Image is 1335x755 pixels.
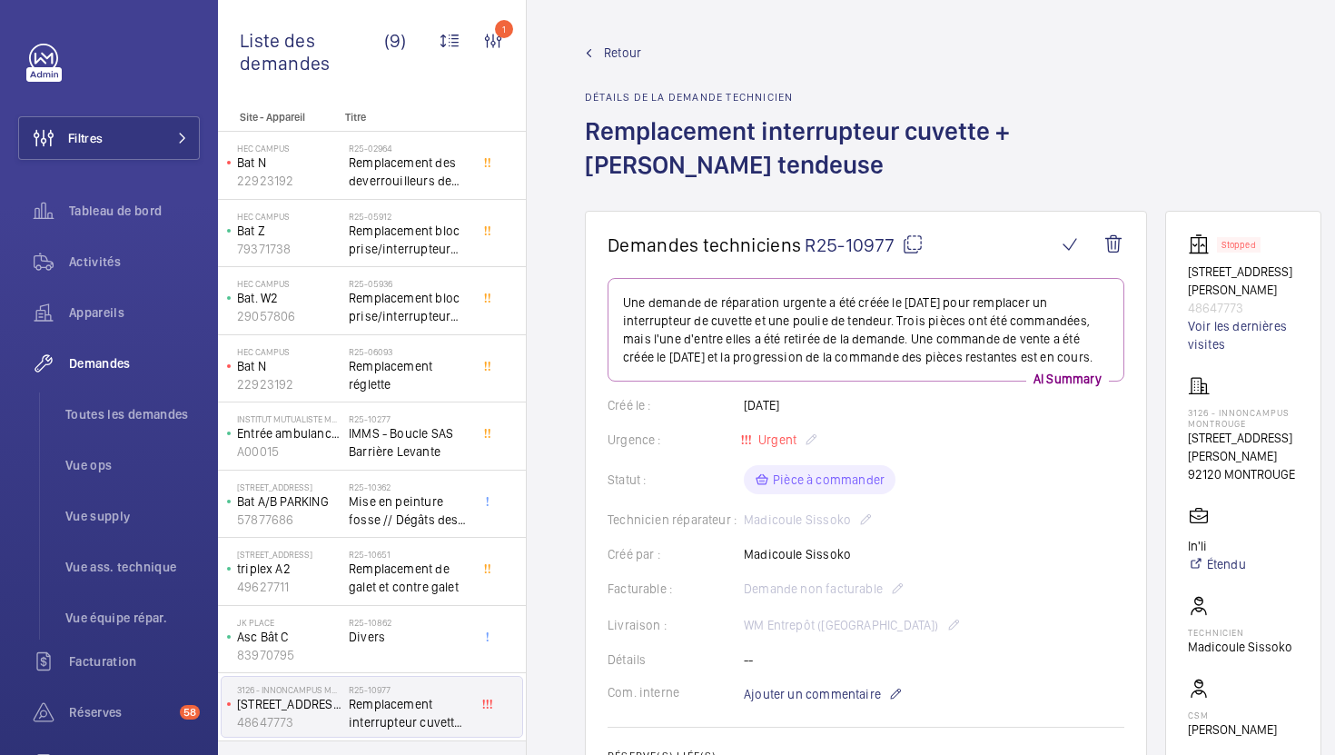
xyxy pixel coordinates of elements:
p: 48647773 [237,713,341,731]
span: Appareils [69,303,200,322]
p: 22923192 [237,375,341,393]
span: Remplacement interrupteur cuvette + [PERSON_NAME] tendeuse [349,695,469,731]
p: Bat Z [237,222,341,240]
span: Vue équipe répar. [65,609,200,627]
p: 3126 - INNONCAMPUS MONTROUGE [1188,407,1299,429]
span: Vue supply [65,507,200,525]
p: triplex A2 [237,560,341,578]
span: R25-10977 [805,233,924,256]
p: Une demande de réparation urgente a été créée le [DATE] pour remplacer un interrupteur de cuvette... [623,293,1109,366]
span: Réserves [69,703,173,721]
p: Bat A/B PARKING [237,492,341,511]
p: HEC CAMPUS [237,143,341,154]
p: 57877686 [237,511,341,529]
p: [PERSON_NAME] [1188,720,1277,739]
p: [STREET_ADDRESS] [237,549,341,560]
h2: R25-10651 [349,549,469,560]
p: HEC CAMPUS [237,278,341,289]
span: Mise en peinture fosse // Dégâts des eaux [349,492,469,529]
p: [STREET_ADDRESS][PERSON_NAME] [1188,429,1299,465]
h2: R25-10977 [349,684,469,695]
span: Divers [349,628,469,646]
p: Titre [345,111,465,124]
p: 79371738 [237,240,341,258]
p: Stopped [1221,242,1256,248]
p: 83970795 [237,646,341,664]
p: [STREET_ADDRESS] [237,482,341,492]
p: HEC CAMPUS [237,211,341,222]
p: JK PLACE [237,617,341,628]
p: Bat N [237,357,341,375]
img: elevator.svg [1188,233,1217,255]
span: Ajouter un commentaire [744,685,881,703]
p: AI Summary [1026,370,1109,388]
span: Remplacement bloc prise/interrupteur éclairage gaine [349,222,469,258]
p: Madicoule Sissoko [1188,638,1292,656]
span: Facturation [69,652,200,671]
p: 22923192 [237,172,341,190]
span: IMMS - Boucle SAS Barrière Levante [349,424,469,461]
h2: R25-06093 [349,346,469,357]
p: In'li [1188,537,1246,555]
span: Demandes techniciens [608,233,801,256]
p: 49627711 [237,578,341,596]
h2: R25-05912 [349,211,469,222]
span: Filtres [68,129,103,147]
p: HEC CAMPUS [237,346,341,357]
p: 29057806 [237,307,341,325]
p: Asc Bât C [237,628,341,646]
span: Toutes les demandes [65,405,200,423]
a: Voir les dernières visites [1188,317,1299,353]
h2: R25-10862 [349,617,469,628]
h1: Remplacement interrupteur cuvette + [PERSON_NAME] tendeuse [585,114,1155,211]
span: Activités [69,253,200,271]
span: 58 [180,705,200,720]
h2: R25-05936 [349,278,469,289]
span: Tableau de bord [69,202,200,220]
span: Liste des demandes [240,29,384,75]
span: Remplacement de galet et contre galet [349,560,469,596]
p: 48647773 [1188,299,1299,317]
p: CSM [1188,710,1277,720]
span: Remplacement réglette [349,357,469,393]
span: Remplacement des deverrouilleurs de porte palière au 0 et 1er [349,154,469,190]
h2: Détails de la demande technicien [585,91,1155,104]
p: Bat N [237,154,341,172]
p: 3126 - INNONCAMPUS MONTROUGE [237,684,341,695]
p: A00015 [237,442,341,461]
p: [STREET_ADDRESS][PERSON_NAME] [1188,263,1299,299]
span: Vue ops [65,456,200,474]
span: Demandes [69,354,200,373]
h2: R25-10362 [349,482,469,492]
p: Technicien [1188,627,1292,638]
a: Étendu [1188,555,1246,573]
p: 92120 MONTROUGE [1188,465,1299,483]
span: Vue ass. technique [65,558,200,576]
p: Entrée ambulance 44 bld Jourdan - LBA 6 - Barrière [237,424,341,442]
h2: R25-02964 [349,143,469,154]
p: Institut Mutualiste Montsouris [237,413,341,424]
button: Filtres [18,116,200,160]
p: Site - Appareil [218,111,338,124]
h2: R25-10277 [349,413,469,424]
span: Retour [604,44,641,62]
p: Bat. W2 [237,289,341,307]
span: Remplacement bloc prise/interrupteur gaine et interrupteur machinerie [349,289,469,325]
p: [STREET_ADDRESS][PERSON_NAME] [237,695,341,713]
